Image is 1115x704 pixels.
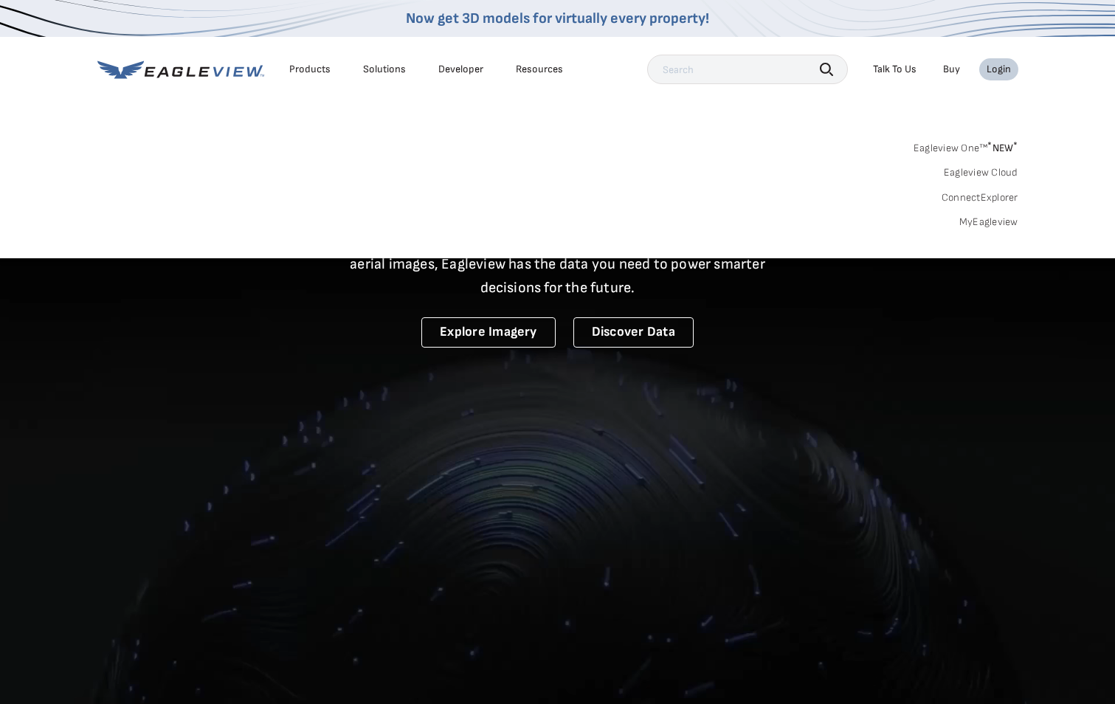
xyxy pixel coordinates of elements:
span: NEW [987,142,1018,154]
p: A new era starts here. Built on more than 3.5 billion high-resolution aerial images, Eagleview ha... [332,229,784,300]
a: Now get 3D models for virtually every property! [406,10,709,27]
a: Buy [943,63,960,76]
div: Talk To Us [873,63,916,76]
a: Eagleview Cloud [944,166,1018,179]
div: Resources [516,63,563,76]
a: Eagleview One™*NEW* [914,137,1018,154]
input: Search [647,55,848,84]
a: Developer [438,63,483,76]
div: Login [987,63,1011,76]
div: Products [289,63,331,76]
a: ConnectExplorer [942,191,1018,204]
div: Solutions [363,63,406,76]
a: MyEagleview [959,215,1018,229]
a: Explore Imagery [421,317,556,348]
a: Discover Data [573,317,694,348]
